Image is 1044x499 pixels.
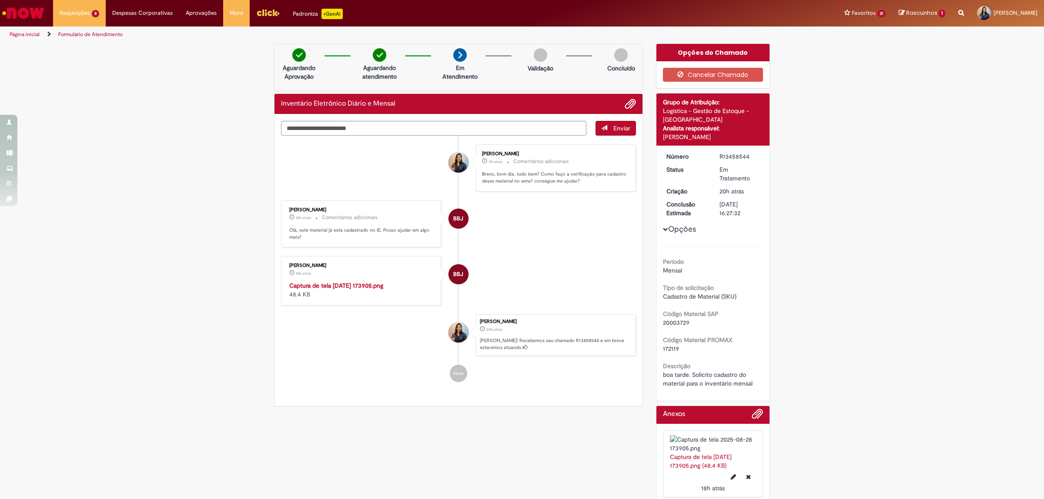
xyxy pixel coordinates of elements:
[670,435,756,452] img: Captura de tela 2025-08-28 173905.png
[92,10,99,17] span: 8
[663,98,763,106] div: Grupo de Atribuição:
[596,121,636,136] button: Enviar
[663,293,736,300] span: Cadastro de Material (SKU)
[528,64,553,73] p: Validação
[719,187,744,195] time: 28/08/2025 15:10:27
[453,48,467,62] img: arrow-next.png
[482,151,627,156] div: [PERSON_NAME]
[58,31,123,38] a: Formulário de Atendimento
[663,124,763,133] div: Analista responsável:
[656,44,770,61] div: Opções do Chamado
[289,263,434,268] div: [PERSON_NAME]
[660,165,713,174] dt: Status
[625,98,636,110] button: Adicionar anexos
[906,9,937,17] span: Rascunhos
[1,4,46,22] img: ServiceNow
[852,9,876,17] span: Favoritos
[663,284,714,292] b: Tipo de solicitação
[292,48,306,62] img: check-circle-green.png
[482,171,627,184] p: Breno, bom dia. tudo bem? Como faço a verificação para cadastro desse material no wms? consegue m...
[60,9,90,17] span: Requisições
[448,209,468,229] div: Breno Bredariol Jerico
[448,323,468,343] div: Jamille Teixeira Rocha
[701,484,725,492] time: 28/08/2025 17:42:11
[7,27,689,43] ul: Trilhas de página
[453,264,463,285] span: BBJ
[278,63,320,81] p: Aguardando Aprovação
[719,187,760,196] div: 28/08/2025 15:10:27
[939,10,945,17] span: 1
[663,319,689,326] span: 20003729
[281,136,636,391] ul: Histórico de tíquete
[281,314,636,356] li: Jamille Teixeira Rocha
[607,64,635,73] p: Concluído
[663,310,719,318] b: Código Material SAP
[289,207,434,213] div: [PERSON_NAME]
[489,159,502,164] time: 29/08/2025 08:22:04
[663,410,685,418] h2: Anexos
[663,345,679,353] span: 172119
[741,470,756,484] button: Excluir Captura de tela 2025-08-28 173905.png
[480,319,631,324] div: [PERSON_NAME]
[534,48,547,62] img: img-circle-grey.png
[701,484,725,492] span: 18h atrás
[281,100,395,108] h2: Inventário Eletrônico Diário e Mensal Histórico de tíquete
[448,264,468,284] div: Breno Bredariol Jerico
[480,337,631,351] p: [PERSON_NAME]! Recebemos seu chamado R13458544 e em breve estaremos atuando.
[660,200,713,217] dt: Conclusão Estimada
[296,215,311,220] span: 18h atrás
[289,281,434,299] div: 48.4 KB
[899,9,945,17] a: Rascunhos
[660,187,713,196] dt: Criação
[486,327,502,332] span: 20h atrás
[322,214,378,221] small: Comentários adicionais
[663,336,733,344] b: Código Material PROMAX
[614,48,628,62] img: img-circle-grey.png
[230,9,243,17] span: More
[296,271,311,276] time: 28/08/2025 17:42:11
[719,187,744,195] span: 20h atrás
[10,31,40,38] a: Página inicial
[289,282,383,289] a: Captura de tela [DATE] 173905.png
[112,9,173,17] span: Despesas Corporativas
[663,362,690,370] b: Descrição
[448,153,468,173] div: Jamille Teixeira Rocha
[719,165,760,183] div: Em Tratamento
[439,63,481,81] p: Em Atendimento
[281,121,586,136] textarea: Digite sua mensagem aqui...
[453,208,463,229] span: BBJ
[513,158,569,165] small: Comentários adicionais
[663,266,682,274] span: Mensal
[752,408,763,424] button: Adicionar anexos
[489,159,502,164] span: 3h atrás
[663,133,763,141] div: [PERSON_NAME]
[486,327,502,332] time: 28/08/2025 15:10:27
[358,63,401,81] p: Aguardando atendimento
[293,9,343,19] div: Padroniza
[663,371,753,387] span: boa tarde. Solicito cadastro do material para o inventário mensal
[719,152,760,161] div: R13458544
[289,227,434,240] p: Olá, este material já esta cadastrado no IE. Posso ajudar em algo mais?
[296,271,311,276] span: 18h atrás
[726,470,741,484] button: Editar nome de arquivo Captura de tela 2025-08-28 173905.png
[373,48,386,62] img: check-circle-green.png
[663,68,763,82] button: Cancelar Chamado
[296,215,311,220] time: 28/08/2025 17:42:59
[994,9,1037,17] span: [PERSON_NAME]
[663,258,684,266] b: Período
[877,10,886,17] span: 31
[186,9,217,17] span: Aprovações
[719,200,760,217] div: [DATE] 16:27:32
[670,453,732,469] a: Captura de tela [DATE] 173905.png (48.4 KB)
[256,6,280,19] img: click_logo_yellow_360x200.png
[321,9,343,19] p: +GenAi
[613,124,630,132] span: Enviar
[663,106,763,124] div: Logística - Gestão de Estoque - [GEOGRAPHIC_DATA]
[660,152,713,161] dt: Número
